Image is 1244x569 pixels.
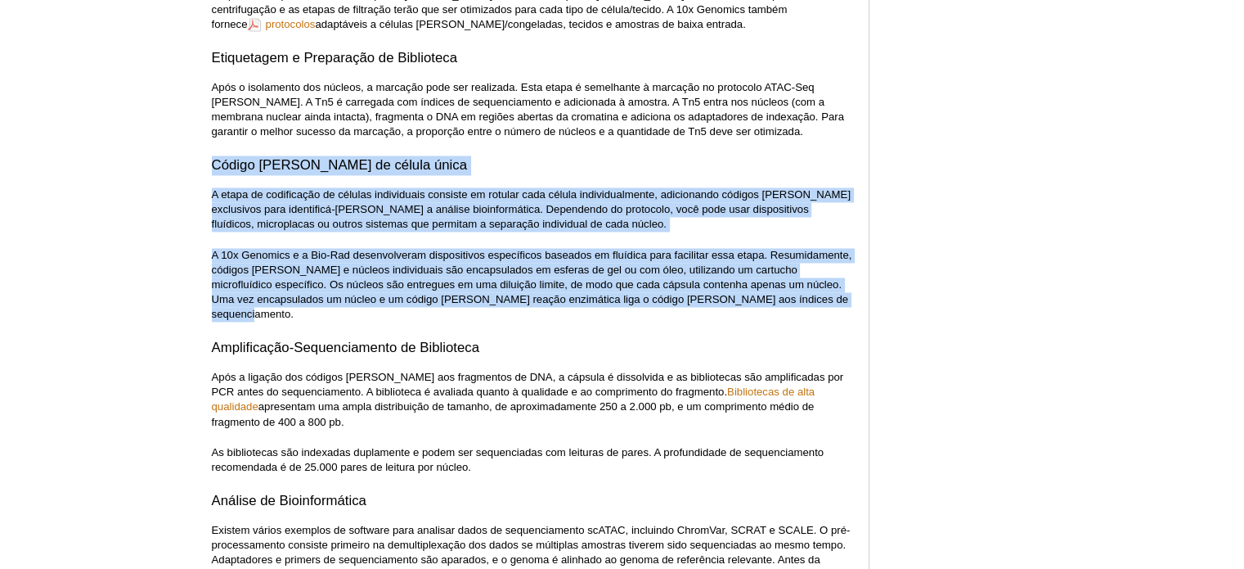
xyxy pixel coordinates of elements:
[212,188,851,230] font: A etapa de codificação de células individuais consiste em rotular cada célula individualmente, ad...
[212,400,815,427] font: apresentam uma ampla distribuição de tamanho, de aproximadamente 250 a 2.000 pb, e um comprimento...
[212,249,852,320] font: A 10x Genomics e a Bio-Rad desenvolveram dispositivos específicos baseados em fluídica para facil...
[212,340,479,355] font: Amplificação-Sequenciamento de Biblioteca
[212,371,844,398] font: Após a ligação dos códigos [PERSON_NAME] aos fragmentos de DNA, a cápsula é dissolvida e as bibli...
[248,16,316,32] a: protocolos
[212,445,824,472] font: As bibliotecas são indexadas duplamente e podem ser sequenciadas com leituras de pares. A profund...
[315,18,745,30] font: adaptáveis ​​a células [PERSON_NAME]/congeladas, tecidos e amostras de baixa entrada.
[212,50,457,65] font: Etiquetagem e Preparação de Biblioteca
[212,492,366,508] font: Análise de Bioinformática
[212,386,815,413] a: Bibliotecas de alta qualidade
[212,81,844,138] font: Após o isolamento dos núcleos, a marcação pode ser realizada. Esta etapa é semelhante à marcação ...
[212,157,467,173] font: Código [PERSON_NAME] de célula única
[266,18,316,30] font: protocolos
